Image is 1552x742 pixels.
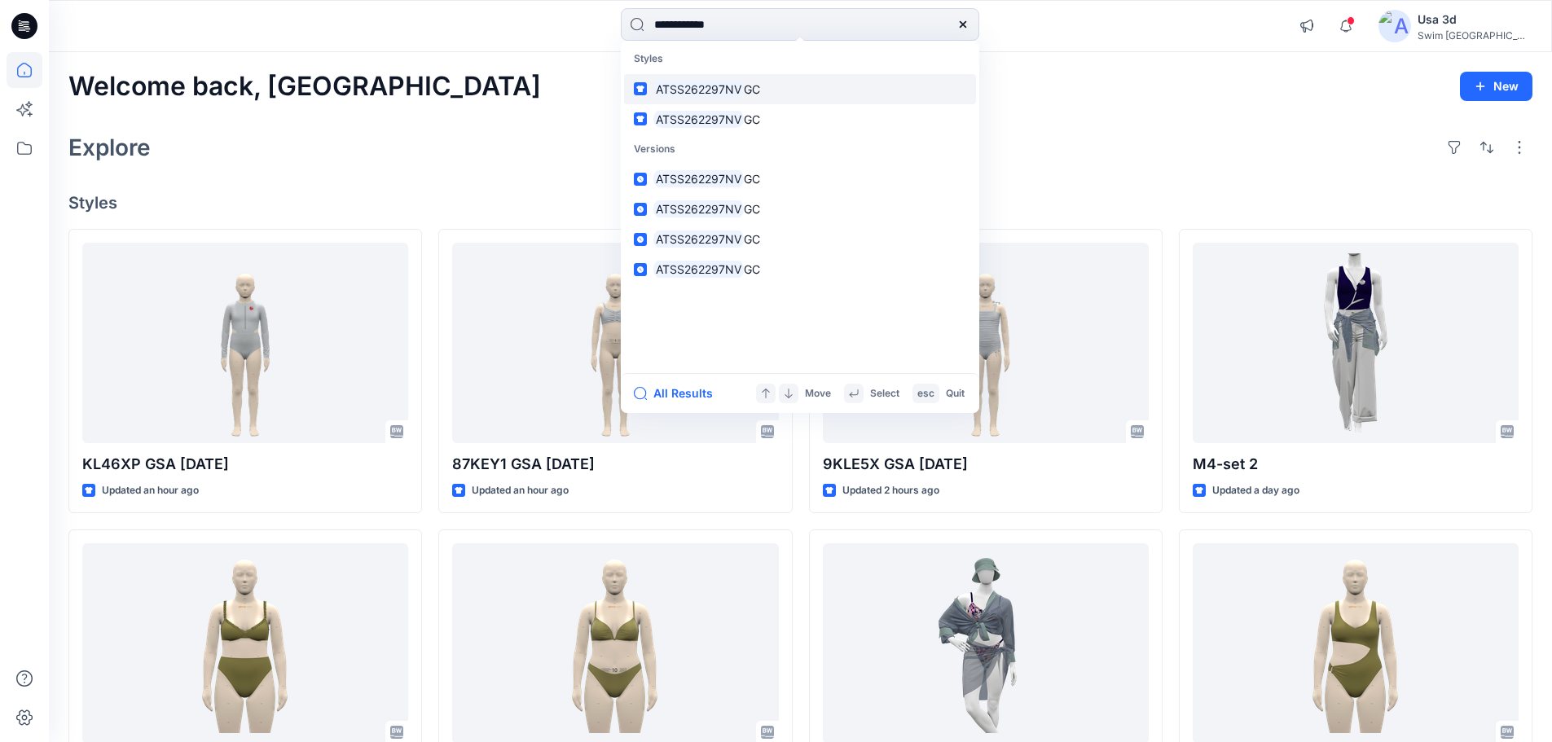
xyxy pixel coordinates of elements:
p: Updated 2 hours ago [842,482,939,499]
mark: ATSS262297NV [653,110,744,129]
span: GC [744,172,760,186]
h2: Welcome back, [GEOGRAPHIC_DATA] [68,72,541,102]
p: Updated an hour ago [102,482,199,499]
p: M4-set 2 [1193,453,1519,476]
mark: ATSS262297NV [653,200,744,218]
p: Quit [946,385,965,402]
p: 87KEY1 GSA [DATE] [452,453,778,476]
a: KL46XP GSA 2025.8.12 [82,243,408,444]
a: ATSS262297NVGC [624,194,976,224]
img: avatar [1378,10,1411,42]
a: ATSS262297NVGC [624,164,976,194]
p: Move [805,385,831,402]
button: New [1460,72,1532,101]
p: Updated an hour ago [472,482,569,499]
span: GC [744,232,760,246]
a: ATSS262297NVGC [624,74,976,104]
span: GC [744,112,760,126]
mark: ATSS262297NV [653,230,744,248]
p: esc [917,385,934,402]
p: 9KLE5X GSA [DATE] [823,453,1149,476]
span: GC [744,262,760,276]
p: Versions [624,134,976,165]
div: Usa 3d [1418,10,1532,29]
h2: Explore [68,134,151,160]
mark: ATSS262297NV [653,80,744,99]
p: Select [870,385,899,402]
p: Updated a day ago [1212,482,1299,499]
span: GC [744,82,760,96]
mark: ATSS262297NV [653,260,744,279]
p: KL46XP GSA [DATE] [82,453,408,476]
div: Swim [GEOGRAPHIC_DATA] [1418,29,1532,42]
a: ATSS262297NVGC [624,224,976,254]
p: Styles [624,44,976,74]
a: ATSS262297NVGC [624,104,976,134]
button: All Results [634,384,723,403]
a: 9KLE5X GSA 2025.07.31 [823,243,1149,444]
a: ATSS262297NVGC [624,254,976,284]
mark: ATSS262297NV [653,169,744,188]
a: 87KEY1 GSA 2025.8.7 [452,243,778,444]
h4: Styles [68,193,1532,213]
a: M4-set 2 [1193,243,1519,444]
span: GC [744,202,760,216]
